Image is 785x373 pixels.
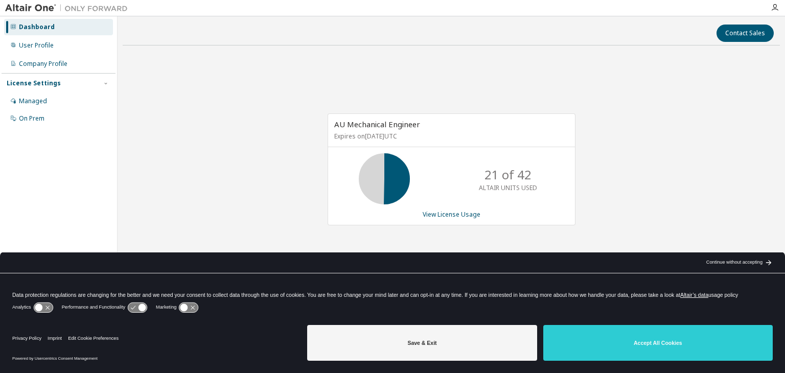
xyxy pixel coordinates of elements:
span: AU Mechanical Engineer [334,119,420,129]
p: Expires on [DATE] UTC [334,132,566,141]
div: Company Profile [19,60,67,68]
div: User Profile [19,41,54,50]
div: On Prem [19,114,44,123]
img: Altair One [5,3,133,13]
a: View License Usage [423,210,480,219]
p: ALTAIR UNITS USED [479,183,537,192]
div: License Settings [7,79,61,87]
p: 21 of 42 [484,166,532,183]
button: Contact Sales [717,25,774,42]
div: Dashboard [19,23,55,31]
div: Managed [19,97,47,105]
